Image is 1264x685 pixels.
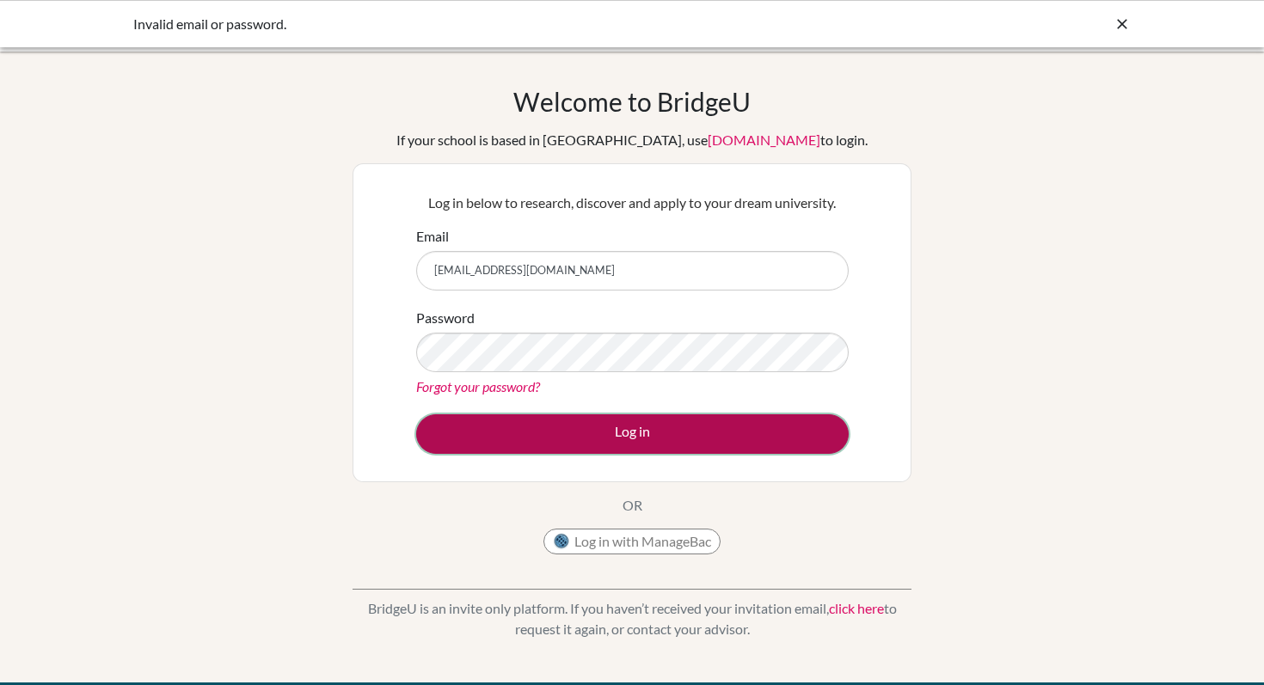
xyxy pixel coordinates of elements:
button: Log in with ManageBac [543,529,721,554]
p: OR [623,495,642,516]
a: Forgot your password? [416,378,540,394]
div: Invalid email or password. [133,14,873,34]
h1: Welcome to BridgeU [513,86,751,117]
div: If your school is based in [GEOGRAPHIC_DATA], use to login. [396,130,868,150]
a: click here [829,600,884,616]
button: Log in [416,414,849,454]
p: Log in below to research, discover and apply to your dream university. [416,193,849,213]
a: [DOMAIN_NAME] [708,131,820,148]
label: Password [416,308,475,328]
p: BridgeU is an invite only platform. If you haven’t received your invitation email, to request it ... [353,598,911,639]
label: Email [416,226,449,247]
